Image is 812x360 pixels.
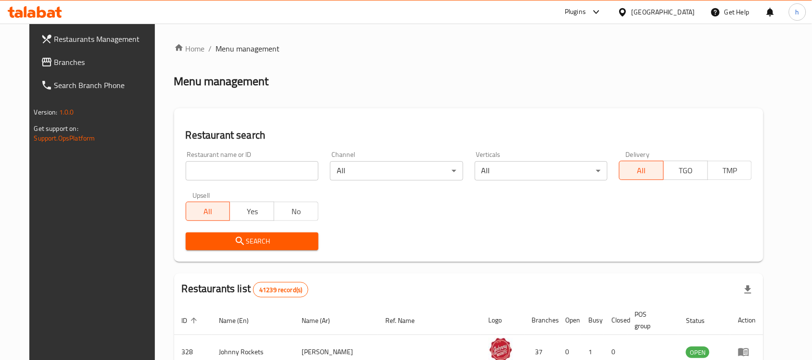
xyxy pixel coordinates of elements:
a: Search Branch Phone [33,74,165,97]
div: All [475,161,608,180]
span: TMP [712,164,749,178]
span: Restaurants Management [54,33,157,45]
a: Support.OpsPlatform [34,132,95,144]
div: Menu [738,346,756,358]
nav: breadcrumb [174,43,764,54]
h2: Restaurant search [186,128,752,142]
span: Version: [34,106,58,118]
th: Open [558,306,581,335]
button: Yes [229,202,274,221]
span: Search Branch Phone [54,79,157,91]
div: Export file [736,278,760,301]
div: OPEN [686,347,710,358]
span: Ref. Name [385,315,427,326]
span: Name (Ar) [302,315,343,326]
input: Search for restaurant name or ID.. [186,161,318,180]
label: Upsell [192,192,210,199]
span: Search [193,235,311,247]
span: Name (En) [219,315,262,326]
th: Branches [524,306,558,335]
span: Status [686,315,717,326]
a: Branches [33,51,165,74]
button: All [619,161,664,180]
span: OPEN [686,347,710,358]
span: All [190,205,227,219]
span: 1.0.0 [59,106,74,118]
button: TMP [708,161,752,180]
th: Busy [581,306,604,335]
span: TGO [668,164,704,178]
button: No [274,202,318,221]
th: Action [730,306,763,335]
a: Home [174,43,205,54]
button: All [186,202,230,221]
span: All [623,164,660,178]
span: No [278,205,315,219]
span: Yes [234,205,270,219]
div: Total records count [253,282,308,297]
a: Restaurants Management [33,27,165,51]
button: TGO [663,161,708,180]
th: Closed [604,306,627,335]
h2: Menu management [174,74,269,89]
span: Menu management [216,43,280,54]
span: POS group [635,309,667,332]
button: Search [186,232,318,250]
li: / [209,43,212,54]
span: ID [182,315,200,326]
div: All [330,161,463,180]
h2: Restaurants list [182,282,309,297]
div: Plugins [565,6,586,18]
label: Delivery [626,151,650,158]
th: Logo [481,306,524,335]
span: Branches [54,56,157,68]
span: h [796,7,799,17]
span: Get support on: [34,122,78,135]
span: 41239 record(s) [254,285,308,295]
div: [GEOGRAPHIC_DATA] [632,7,695,17]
